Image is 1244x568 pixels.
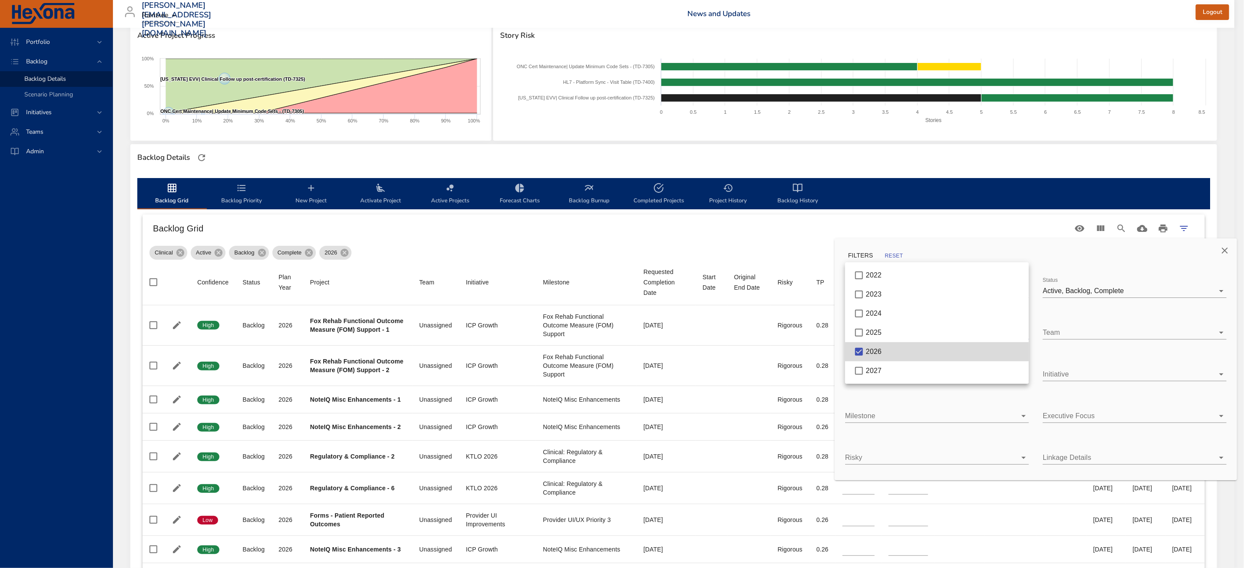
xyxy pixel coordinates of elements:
[866,291,882,298] span: 2023
[866,348,882,355] span: 2026
[866,271,882,279] span: 2022
[866,310,882,317] span: 2024
[866,367,882,374] span: 2027
[866,329,882,336] span: 2025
